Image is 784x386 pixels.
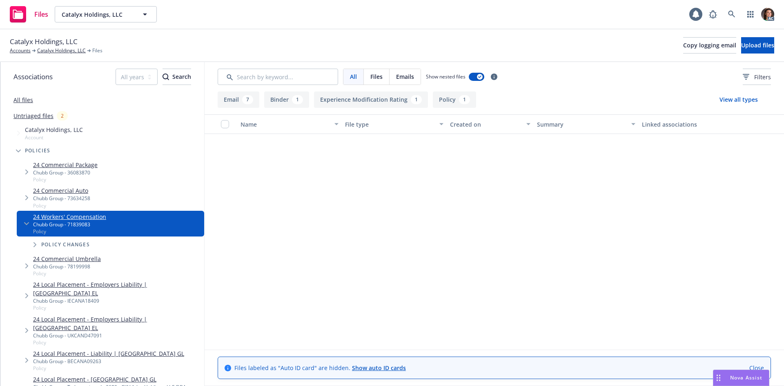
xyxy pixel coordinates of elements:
button: Linked associations [639,114,743,134]
a: Switch app [742,6,759,22]
button: File type [342,114,446,134]
div: Chubb Group - 71839083 [33,221,106,228]
a: 24 Local Placement - Liability | [GEOGRAPHIC_DATA] GL [33,349,184,358]
a: All files [13,96,33,104]
span: Account [25,134,83,141]
a: Close [749,364,764,372]
div: 1 [459,95,470,104]
a: Show auto ID cards [352,364,406,372]
a: 24 Workers' Compensation [33,212,106,221]
span: Catalyx Holdings, LLC [62,10,132,19]
span: Policy changes [41,242,90,247]
button: Policy [433,91,476,108]
button: Copy logging email [683,37,736,54]
button: Binder [264,91,309,108]
span: Files [370,72,383,81]
div: Chubb Group - 36083870 [33,169,98,176]
span: Filters [754,73,771,81]
button: Catalyx Holdings, LLC [55,6,157,22]
span: Policy [33,270,101,277]
div: Summary [537,120,626,129]
div: Chubb Group - 78199998 [33,263,101,270]
button: Nova Assist [713,370,769,386]
span: Files [34,11,48,18]
div: Chubb Group - IECANA18409 [33,297,201,304]
div: Name [241,120,330,129]
button: SearchSearch [163,69,191,85]
button: Experience Modification Rating [314,91,428,108]
button: Email [218,91,259,108]
div: Chubb Group - 73634258 [33,195,90,202]
a: Accounts [10,47,31,54]
span: Catalyx Holdings, LLC [25,125,83,134]
span: Emails [396,72,414,81]
button: Upload files [741,37,774,54]
a: 24 Local Placement - Employers Liability | [GEOGRAPHIC_DATA] EL [33,280,201,297]
span: All [350,72,357,81]
span: Show nested files [426,73,465,80]
button: Summary [534,114,638,134]
input: Search by keyword... [218,69,338,85]
span: Policy [33,365,184,372]
span: Policy [33,228,106,235]
div: File type [345,120,434,129]
a: 24 Local Placement - Employers Liability | [GEOGRAPHIC_DATA] EL [33,315,201,332]
span: Files [92,47,102,54]
img: photo [761,8,774,21]
span: Associations [13,71,53,82]
div: Linked associations [642,120,740,129]
button: Name [237,114,342,134]
a: Search [724,6,740,22]
span: Policy [33,202,90,209]
span: Nova Assist [730,374,762,381]
button: View all types [706,91,771,108]
a: Catalyx Holdings, LLC [37,47,86,54]
span: Upload files [741,41,774,49]
span: Policy [33,176,98,183]
div: 1 [292,95,303,104]
svg: Search [163,74,169,80]
div: 2 [57,111,68,120]
a: 24 Commercial Umbrella [33,254,101,263]
button: Filters [743,69,771,85]
span: Filters [743,73,771,81]
span: Catalyx Holdings, LLC [10,36,78,47]
span: Policies [25,148,51,153]
div: Search [163,69,191,85]
a: 24 Local Placement - [GEOGRAPHIC_DATA] GL [33,375,201,384]
div: Chubb Group - UKCAND47091 [33,332,201,339]
div: Drag to move [713,370,724,386]
div: Chubb Group - BECANA09263 [33,358,184,365]
span: Files labeled as "Auto ID card" are hidden. [234,364,406,372]
button: Created on [447,114,534,134]
div: 1 [411,95,422,104]
a: Files [7,3,51,26]
div: Created on [450,120,522,129]
div: 7 [242,95,253,104]
a: Untriaged files [13,112,53,120]
span: Policy [33,339,201,346]
a: 24 Commercial Auto [33,186,90,195]
span: Copy logging email [683,41,736,49]
input: Select all [221,120,229,128]
span: Policy [33,304,201,311]
a: Report a Bug [705,6,721,22]
a: 24 Commercial Package [33,161,98,169]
